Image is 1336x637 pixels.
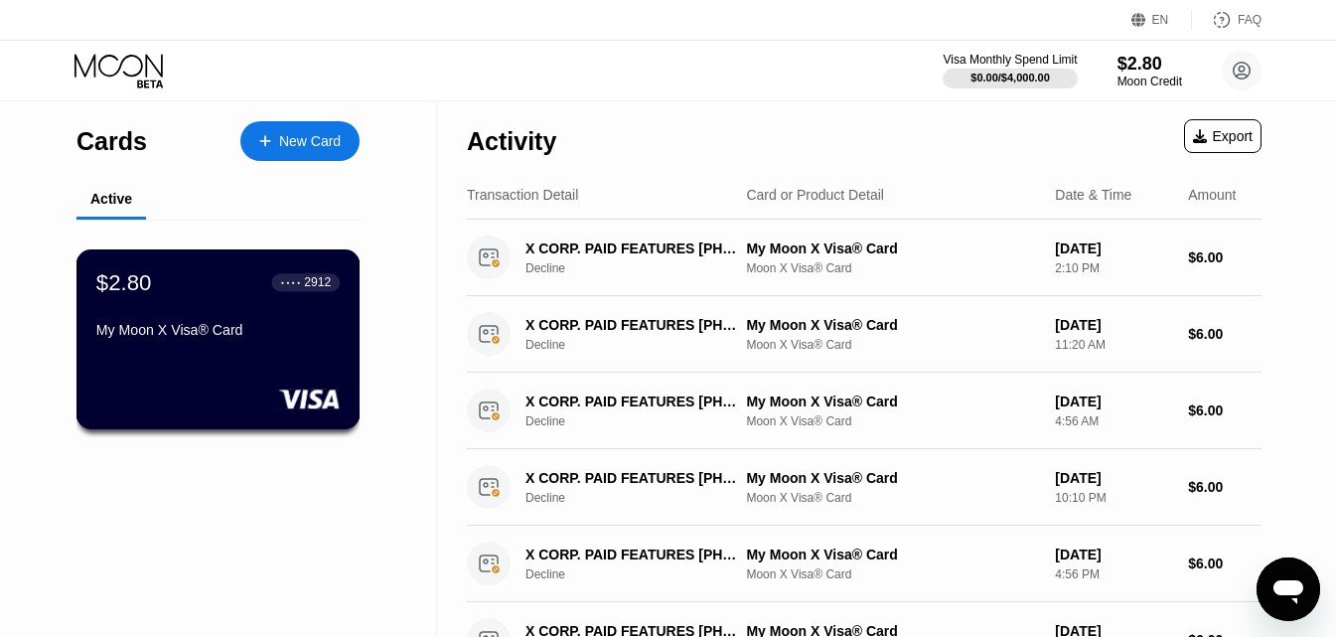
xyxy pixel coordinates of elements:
[279,133,341,150] div: New Card
[240,121,360,161] div: New Card
[746,187,884,203] div: Card or Product Detail
[525,470,746,486] div: X CORP. PAID FEATURES [PHONE_NUMBER] US
[943,53,1077,67] div: Visa Monthly Spend Limit
[96,322,340,338] div: My Moon X Visa® Card
[1184,119,1262,153] div: Export
[746,240,1039,256] div: My Moon X Visa® Card
[1131,10,1192,30] div: EN
[746,338,1039,352] div: Moon X Visa® Card
[525,261,763,275] div: Decline
[525,338,763,352] div: Decline
[1055,338,1172,352] div: 11:20 AM
[1117,54,1182,88] div: $2.80Moon Credit
[1055,414,1172,428] div: 4:56 AM
[525,547,746,562] div: X CORP. PAID FEATURES [PHONE_NUMBER] US
[1257,557,1320,621] iframe: Button to launch messaging window
[467,220,1262,296] div: X CORP. PAID FEATURES [PHONE_NUMBER] USDeclineMy Moon X Visa® CardMoon X Visa® Card[DATE]2:10 PM$...
[467,127,556,156] div: Activity
[746,547,1039,562] div: My Moon X Visa® Card
[1188,249,1262,265] div: $6.00
[467,296,1262,373] div: X CORP. PAID FEATURES [PHONE_NUMBER] USDeclineMy Moon X Visa® CardMoon X Visa® Card[DATE]11:20 AM...
[1055,491,1172,505] div: 10:10 PM
[1192,10,1262,30] div: FAQ
[746,317,1039,333] div: My Moon X Visa® Card
[1188,326,1262,342] div: $6.00
[970,72,1050,83] div: $0.00 / $4,000.00
[1238,13,1262,27] div: FAQ
[1055,240,1172,256] div: [DATE]
[77,250,359,428] div: $2.80● ● ● ●2912My Moon X Visa® Card
[1055,470,1172,486] div: [DATE]
[525,394,746,409] div: X CORP. PAID FEATURES [PHONE_NUMBER] US
[1117,75,1182,88] div: Moon Credit
[1055,317,1172,333] div: [DATE]
[76,127,147,156] div: Cards
[90,191,132,207] div: Active
[1055,547,1172,562] div: [DATE]
[746,394,1039,409] div: My Moon X Visa® Card
[525,567,763,581] div: Decline
[1193,128,1253,144] div: Export
[525,414,763,428] div: Decline
[1152,13,1169,27] div: EN
[1055,567,1172,581] div: 4:56 PM
[467,526,1262,602] div: X CORP. PAID FEATURES [PHONE_NUMBER] USDeclineMy Moon X Visa® CardMoon X Visa® Card[DATE]4:56 PM$...
[525,317,746,333] div: X CORP. PAID FEATURES [PHONE_NUMBER] US
[1188,556,1262,571] div: $6.00
[1188,402,1262,418] div: $6.00
[1055,394,1172,409] div: [DATE]
[467,373,1262,449] div: X CORP. PAID FEATURES [PHONE_NUMBER] USDeclineMy Moon X Visa® CardMoon X Visa® Card[DATE]4:56 AM$...
[746,567,1039,581] div: Moon X Visa® Card
[96,269,152,295] div: $2.80
[1117,54,1182,75] div: $2.80
[304,275,331,289] div: 2912
[746,414,1039,428] div: Moon X Visa® Card
[281,279,301,285] div: ● ● ● ●
[943,53,1077,88] div: Visa Monthly Spend Limit$0.00/$4,000.00
[525,491,763,505] div: Decline
[1188,187,1236,203] div: Amount
[1055,187,1131,203] div: Date & Time
[525,240,746,256] div: X CORP. PAID FEATURES [PHONE_NUMBER] US
[746,261,1039,275] div: Moon X Visa® Card
[467,449,1262,526] div: X CORP. PAID FEATURES [PHONE_NUMBER] USDeclineMy Moon X Visa® CardMoon X Visa® Card[DATE]10:10 PM...
[746,470,1039,486] div: My Moon X Visa® Card
[1188,479,1262,495] div: $6.00
[746,491,1039,505] div: Moon X Visa® Card
[467,187,578,203] div: Transaction Detail
[1055,261,1172,275] div: 2:10 PM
